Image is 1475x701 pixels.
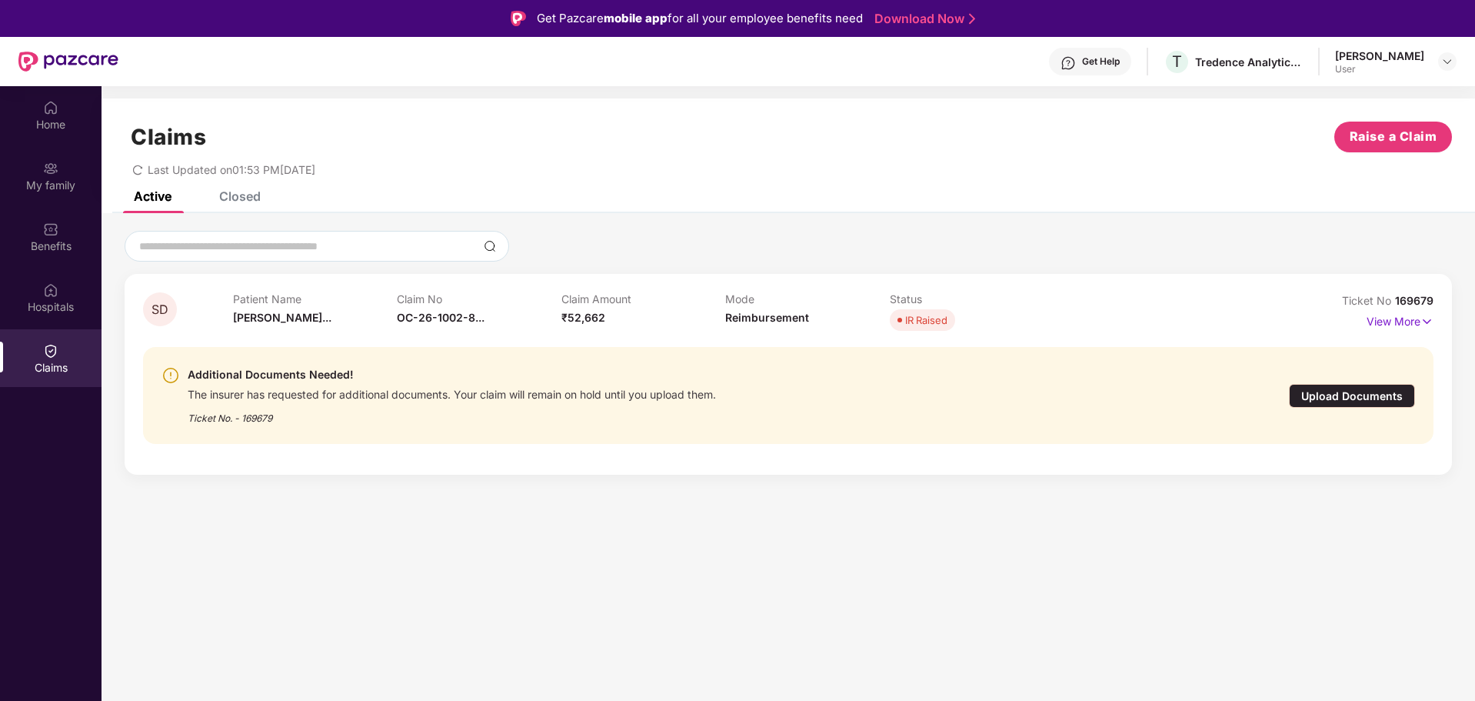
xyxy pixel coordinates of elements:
[1420,313,1433,330] img: svg+xml;base64,PHN2ZyB4bWxucz0iaHR0cDovL3d3dy53My5vcmcvMjAwMC9zdmciIHdpZHRoPSIxNyIgaGVpZ2h0PSIxNy...
[1395,294,1433,307] span: 169679
[1335,48,1424,63] div: [PERSON_NAME]
[219,189,261,204] div: Closed
[1342,294,1395,307] span: Ticket No
[561,292,726,305] p: Claim Amount
[43,100,58,115] img: svg+xml;base64,PHN2ZyBpZD0iSG9tZSIgeG1sbnM9Imh0dHA6Ly93d3cudzMub3JnLzIwMDAvc3ZnIiB3aWR0aD0iMjAiIG...
[43,222,58,237] img: svg+xml;base64,PHN2ZyBpZD0iQmVuZWZpdHMiIHhtbG5zPSJodHRwOi8vd3d3LnczLm9yZy8yMDAwL3N2ZyIgd2lkdGg9Ij...
[188,366,716,384] div: Additional Documents Needed!
[1335,63,1424,75] div: User
[1195,55,1303,69] div: Tredence Analytics Solutions Private Limited
[1367,309,1433,330] p: View More
[890,292,1054,305] p: Status
[537,9,863,28] div: Get Pazcare for all your employee benefits need
[151,303,168,316] span: SD
[725,311,809,324] span: Reimbursement
[1060,55,1076,71] img: svg+xml;base64,PHN2ZyBpZD0iSGVscC0zMngzMiIgeG1sbnM9Imh0dHA6Ly93d3cudzMub3JnLzIwMDAvc3ZnIiB3aWR0aD...
[725,292,890,305] p: Mode
[132,163,143,176] span: redo
[188,384,716,402] div: The insurer has requested for additional documents. Your claim will remain on hold until you uplo...
[148,163,315,176] span: Last Updated on 01:53 PM[DATE]
[131,124,206,150] h1: Claims
[43,282,58,298] img: svg+xml;base64,PHN2ZyBpZD0iSG9zcGl0YWxzIiB4bWxucz0iaHR0cDovL3d3dy53My5vcmcvMjAwMC9zdmciIHdpZHRoPS...
[1082,55,1120,68] div: Get Help
[43,343,58,359] img: svg+xml;base64,PHN2ZyBpZD0iQ2xhaW0iIHhtbG5zPSJodHRwOi8vd3d3LnczLm9yZy8yMDAwL3N2ZyIgd2lkdGg9IjIwIi...
[561,311,605,324] span: ₹52,662
[233,292,398,305] p: Patient Name
[1350,127,1437,146] span: Raise a Claim
[188,402,716,426] div: Ticket No. - 169679
[161,366,180,385] img: svg+xml;base64,PHN2ZyBpZD0iV2FybmluZ18tXzI0eDI0IiBkYXRhLW5hbWU9Ildhcm5pbmcgLSAyNHgyNCIgeG1sbnM9Im...
[1334,122,1452,152] button: Raise a Claim
[18,52,118,72] img: New Pazcare Logo
[1289,384,1415,408] div: Upload Documents
[905,312,947,328] div: IR Raised
[134,189,171,204] div: Active
[397,311,484,324] span: OC-26-1002-8...
[969,11,975,27] img: Stroke
[604,11,668,25] strong: mobile app
[1172,52,1182,71] span: T
[511,11,526,26] img: Logo
[874,11,971,27] a: Download Now
[1441,55,1453,68] img: svg+xml;base64,PHN2ZyBpZD0iRHJvcGRvd24tMzJ4MzIiIHhtbG5zPSJodHRwOi8vd3d3LnczLm9yZy8yMDAwL3N2ZyIgd2...
[43,161,58,176] img: svg+xml;base64,PHN2ZyB3aWR0aD0iMjAiIGhlaWdodD0iMjAiIHZpZXdCb3g9IjAgMCAyMCAyMCIgZmlsbD0ibm9uZSIgeG...
[484,240,496,252] img: svg+xml;base64,PHN2ZyBpZD0iU2VhcmNoLTMyeDMyIiB4bWxucz0iaHR0cDovL3d3dy53My5vcmcvMjAwMC9zdmciIHdpZH...
[233,311,331,324] span: [PERSON_NAME]...
[397,292,561,305] p: Claim No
